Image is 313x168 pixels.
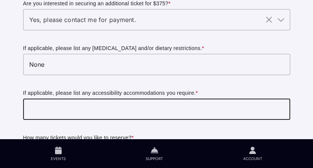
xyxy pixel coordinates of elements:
[23,89,290,97] p: If applicable, please list any accessibility accommodations you require.
[51,156,66,161] span: Events
[203,139,302,168] a: Account
[146,156,163,161] span: Support
[106,139,203,168] a: Support
[264,15,274,24] i: Clear
[243,156,262,161] span: Account
[23,45,290,52] p: If applicable, please list any [MEDICAL_DATA] and/or dietary restrictions.
[23,134,290,142] p: How many tickets would you like to reserve?
[11,139,106,168] a: Events
[29,15,136,24] span: Yes, please contact me for payment.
